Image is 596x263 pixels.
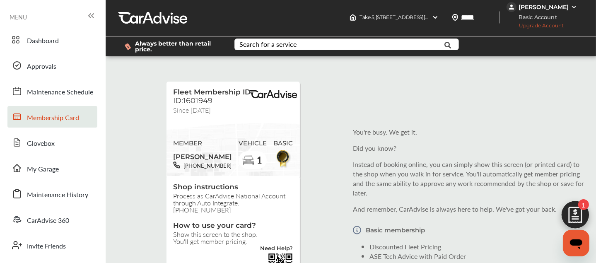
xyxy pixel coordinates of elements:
span: [PERSON_NAME] [173,150,232,162]
img: edit-cartIcon.11d11f9a.svg [555,197,595,237]
span: Take 5 , [STREET_ADDRESS][PERSON_NAME] Tallahassee , FL 32303 [360,14,516,20]
p: Instead of booking online, you can simply show this screen (or printed card) to the shop when you... [353,159,584,198]
img: dollor_label_vector.a70140d1.svg [125,43,131,50]
span: Since [DATE] [173,105,211,112]
span: BASIC [274,140,293,147]
span: Membership Card [27,113,79,123]
span: 1 [578,199,589,210]
span: VEHICLE [239,140,267,147]
span: Shop instructions [173,183,293,192]
span: Basic Account [507,13,563,22]
span: [PHONE_NUMBER] [180,162,232,169]
p: And remember, CarAdvise is always here to help. We've got your back. [353,204,584,214]
span: 1 [256,155,262,165]
img: header-home-logo.8d720a4f.svg [350,14,356,21]
div: Search for a service [239,41,297,48]
li: Discounted Fleet Pricing [369,242,584,251]
span: Fleet Membership ID [173,88,251,96]
span: Show this screen to the shop. [173,231,293,238]
a: Maintenance Schedule [7,80,97,102]
span: How to use your card? [173,221,293,231]
img: jVpblrzwTbfkPYzPPzSLxeg0AAAAASUVORK5CYII= [507,2,516,12]
span: Always better than retail price. [135,41,221,52]
p: You're busy. We get it. [353,127,584,137]
a: Glovebox [7,132,97,153]
span: You'll get member pricing. [173,238,293,245]
span: CarAdvise 360 [27,215,69,226]
a: Dashboard [7,29,97,51]
span: Invite Friends [27,241,66,252]
span: Maintenance Schedule [27,87,93,98]
p: Basic membership [366,227,425,234]
img: BasicPremiumLogo.8d547ee0.svg [249,90,298,99]
a: Approvals [7,55,97,76]
img: location_vector.a44bc228.svg [452,14,458,21]
img: BasicBadge.31956f0b.svg [274,149,293,168]
span: Approvals [27,61,56,72]
a: Maintenance History [7,183,97,205]
img: header-divider.bc55588e.svg [499,11,500,24]
span: ID:1601949 [173,96,212,105]
a: Membership Card [7,106,97,128]
span: MENU [10,14,27,20]
a: My Garage [7,157,97,179]
span: Dashboard [27,36,59,46]
span: Maintenance History [27,190,88,200]
a: Need Help? [261,246,293,253]
img: car-basic.192fe7b4.svg [242,154,255,167]
span: MEMBER [173,140,232,147]
img: WGsFRI8htEPBVLJbROoPRyZpYNWhNONpIPPETTm6eUC0GeLEiAAAAAElFTkSuQmCC [571,4,577,10]
img: header-down-arrow.9dd2ce7d.svg [432,14,439,21]
span: Upgrade Account [507,22,564,33]
span: Process as CarAdvise National Account through Auto Integrate. [PHONE_NUMBER] [173,192,293,213]
li: ASE Tech Advice with Paid Order [369,251,584,261]
a: CarAdvise 360 [7,209,97,230]
a: Invite Friends [7,234,97,256]
img: Vector.a173687b.svg [353,220,361,240]
span: My Garage [27,164,59,175]
img: phone-black.37208b07.svg [173,162,180,169]
span: Glovebox [27,138,55,149]
iframe: Button to launch messaging window [563,230,589,256]
div: [PERSON_NAME] [519,3,569,11]
p: Did you know? [353,143,584,153]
